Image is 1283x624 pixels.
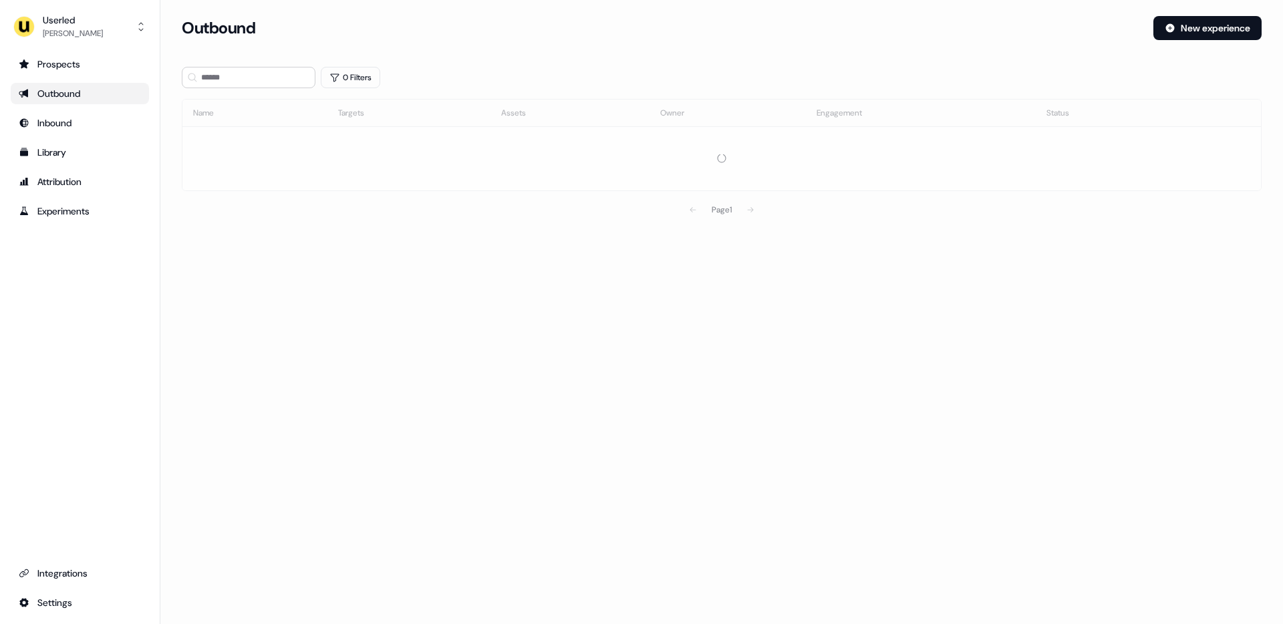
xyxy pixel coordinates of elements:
div: Userled [43,13,103,27]
div: Library [19,146,141,159]
div: Outbound [19,87,141,100]
h3: Outbound [182,18,255,38]
div: [PERSON_NAME] [43,27,103,40]
button: New experience [1153,16,1262,40]
button: Userled[PERSON_NAME] [11,11,149,43]
a: Go to outbound experience [11,83,149,104]
div: Integrations [19,567,141,580]
a: Go to Inbound [11,112,149,134]
div: Inbound [19,116,141,130]
button: 0 Filters [321,67,380,88]
a: Go to prospects [11,53,149,75]
a: Go to integrations [11,592,149,613]
a: Go to templates [11,142,149,163]
a: Go to experiments [11,200,149,222]
div: Prospects [19,57,141,71]
a: Go to integrations [11,563,149,584]
div: Experiments [19,204,141,218]
a: Go to attribution [11,171,149,192]
div: Settings [19,596,141,609]
div: Attribution [19,175,141,188]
